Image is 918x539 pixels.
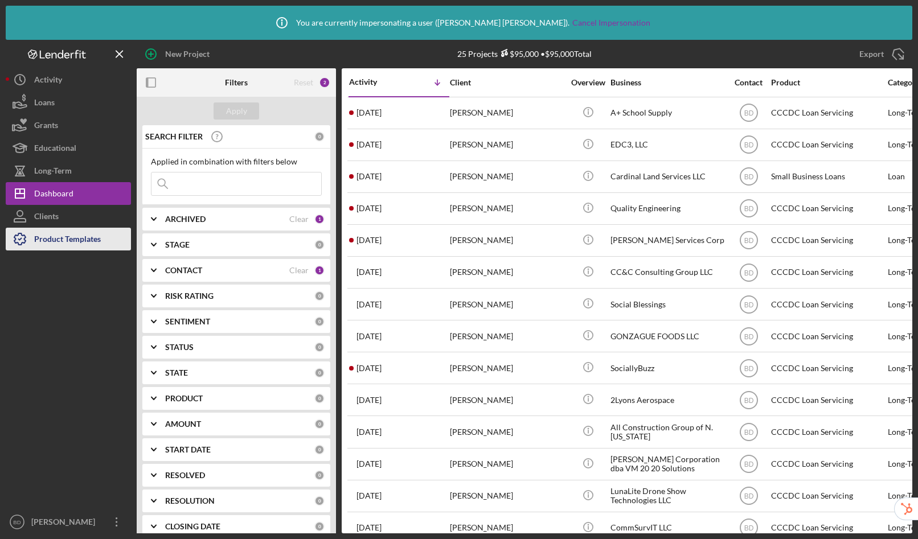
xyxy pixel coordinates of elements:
text: BD [744,396,753,404]
div: [PERSON_NAME] [28,511,103,536]
div: [PERSON_NAME] [450,321,564,351]
div: 0 [314,419,325,429]
button: BD[PERSON_NAME] [6,511,131,533]
time: 2025-08-28 13:19 [356,236,382,245]
div: Long-Term [34,159,72,185]
div: SociallyBuzz [610,353,724,383]
button: Loans [6,91,131,114]
b: STATE [165,368,188,377]
text: BD [744,269,753,277]
time: 2025-08-24 16:58 [356,300,382,309]
div: CCCDC Loan Servicing [771,257,885,287]
div: 0 [314,368,325,378]
b: STATUS [165,343,194,352]
div: CCCDC Loan Servicing [771,417,885,447]
a: Activity [6,68,131,91]
time: 2025-09-11 18:55 [356,140,382,149]
text: BD [744,364,753,372]
text: BD [744,460,753,468]
div: 2Lyons Aerospace [610,385,724,415]
button: Long-Term [6,159,131,182]
div: [PERSON_NAME] [450,449,564,479]
div: New Project [165,43,210,65]
div: Educational [34,137,76,162]
a: Cancel Impersonation [572,18,650,27]
a: Dashboard [6,182,131,205]
button: Clients [6,205,131,228]
div: Applied in combination with filters below [151,157,322,166]
button: Export [848,43,912,65]
b: ARCHIVED [165,215,206,224]
div: [PERSON_NAME] Services Corp [610,225,724,256]
div: Clients [34,205,59,231]
div: 0 [314,131,325,142]
b: STAGE [165,240,190,249]
time: 2025-08-21 16:14 [356,332,382,341]
div: 0 [314,445,325,455]
div: [PERSON_NAME] [450,162,564,192]
div: Product Templates [34,228,101,253]
text: BD [744,237,753,245]
time: 2025-09-15 16:55 [356,108,382,117]
div: Client [450,78,564,87]
div: CCCDC Loan Servicing [771,194,885,224]
a: Educational [6,137,131,159]
button: Apply [214,102,259,120]
div: Cardinal Land Services LLC [610,162,724,192]
b: SENTIMENT [165,317,210,326]
text: BD [744,429,753,437]
b: RISK RATING [165,291,214,301]
div: [PERSON_NAME] [450,130,564,160]
div: 0 [314,393,325,404]
text: BD [744,492,753,500]
div: Activity [34,68,62,94]
div: Clear [289,215,309,224]
a: Product Templates [6,228,131,250]
b: SEARCH FILTER [145,132,203,141]
div: Dashboard [34,182,73,208]
text: BD [13,519,21,525]
b: RESOLVED [165,471,205,480]
text: BD [744,332,753,340]
div: Reset [294,78,313,87]
b: START DATE [165,445,211,454]
div: [PERSON_NAME] Corporation dba VM 20 20 Solutions [610,449,724,479]
div: 25 Projects • $95,000 Total [457,49,592,59]
b: CONTACT [165,266,202,275]
div: [PERSON_NAME] [450,289,564,319]
b: PRODUCT [165,394,203,403]
div: Product [771,78,885,87]
div: Activity [349,77,399,87]
div: CCCDC Loan Servicing [771,289,885,319]
div: 0 [314,291,325,301]
div: Business [610,78,724,87]
div: 1 [314,265,325,275]
div: CCCDC Loan Servicing [771,481,885,511]
text: BD [744,524,753,532]
time: 2025-08-21 05:19 [356,364,382,373]
div: Social Blessings [610,289,724,319]
div: Overview [567,78,609,87]
div: 0 [314,496,325,506]
div: Quality Engineering [610,194,724,224]
div: Contact [727,78,770,87]
div: A+ School Supply [610,98,724,128]
div: EDC3, LLC [610,130,724,160]
div: Clear [289,266,309,275]
div: GONZAGUE FOODS LLC [610,321,724,351]
div: Grants [34,114,58,139]
div: CCCDC Loan Servicing [771,353,885,383]
time: 2025-08-18 03:16 [356,427,382,437]
text: BD [744,205,753,213]
b: AMOUNT [165,419,201,429]
time: 2025-08-18 15:14 [356,396,382,405]
div: CCCDC Loan Servicing [771,130,885,160]
time: 2025-09-08 22:36 [356,204,382,213]
div: 0 [314,240,325,250]
div: [PERSON_NAME] [450,98,564,128]
time: 2025-08-26 15:21 [356,268,382,277]
div: [PERSON_NAME] [450,225,564,256]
